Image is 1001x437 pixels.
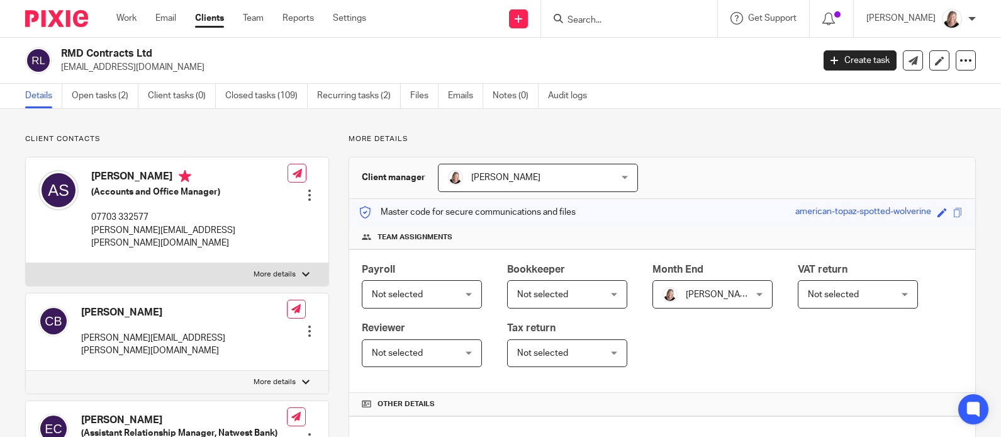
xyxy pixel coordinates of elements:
a: Email [155,12,176,25]
div: american-topaz-spotted-wolverine [795,205,931,220]
img: svg%3E [38,170,79,210]
h4: [PERSON_NAME] [91,170,288,186]
p: 07703 332577 [91,211,288,224]
span: Not selected [372,290,423,299]
span: Reviewer [362,323,405,333]
a: Team [243,12,264,25]
span: Not selected [517,349,568,358]
a: Client tasks (0) [148,84,216,108]
img: svg%3E [38,306,69,336]
p: More details [254,270,296,280]
span: Other details [377,399,435,409]
p: [PERSON_NAME][EMAIL_ADDRESS][PERSON_NAME][DOMAIN_NAME] [91,224,288,250]
p: [PERSON_NAME] [866,12,936,25]
span: Get Support [748,14,797,23]
a: Recurring tasks (2) [317,84,401,108]
img: K%20Garrattley%20headshot%20black%20top%20cropped.jpg [663,287,678,302]
img: svg%3E [25,47,52,74]
a: Open tasks (2) [72,84,138,108]
a: Clients [195,12,224,25]
a: Notes (0) [493,84,539,108]
span: Tax return [507,323,556,333]
img: K%20Garrattley%20headshot%20black%20top%20cropped.jpg [448,170,463,185]
h2: RMD Contracts Ltd [61,47,656,60]
a: Work [116,12,137,25]
p: Client contacts [25,134,329,144]
a: Create task [824,50,897,71]
p: More details [349,134,976,144]
span: Not selected [517,290,568,299]
h5: (Accounts and Office Manager) [91,186,288,198]
span: Payroll [362,264,395,275]
a: Details [25,84,62,108]
span: Month End [652,264,703,275]
span: Team assignments [377,232,452,242]
img: Pixie [25,10,88,27]
span: VAT return [798,264,847,275]
a: Files [410,84,439,108]
a: Reports [282,12,314,25]
h4: [PERSON_NAME] [81,414,287,427]
p: Master code for secure communications and files [359,206,576,219]
a: Audit logs [548,84,596,108]
h3: Client manager [362,171,425,184]
i: Primary [179,170,191,183]
input: Search [566,15,679,26]
span: [PERSON_NAME] [471,173,540,182]
img: K%20Garrattley%20headshot%20black%20top%20cropped.jpg [942,9,962,29]
a: Settings [333,12,366,25]
h4: [PERSON_NAME] [81,306,287,319]
a: Closed tasks (109) [225,84,308,108]
p: [EMAIL_ADDRESS][DOMAIN_NAME] [61,61,805,74]
span: Not selected [808,290,859,299]
span: Not selected [372,349,423,358]
p: More details [254,377,296,387]
span: [PERSON_NAME] [686,290,755,299]
span: Bookkeeper [507,264,565,275]
p: [PERSON_NAME][EMAIL_ADDRESS][PERSON_NAME][DOMAIN_NAME] [81,332,287,358]
a: Emails [448,84,483,108]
